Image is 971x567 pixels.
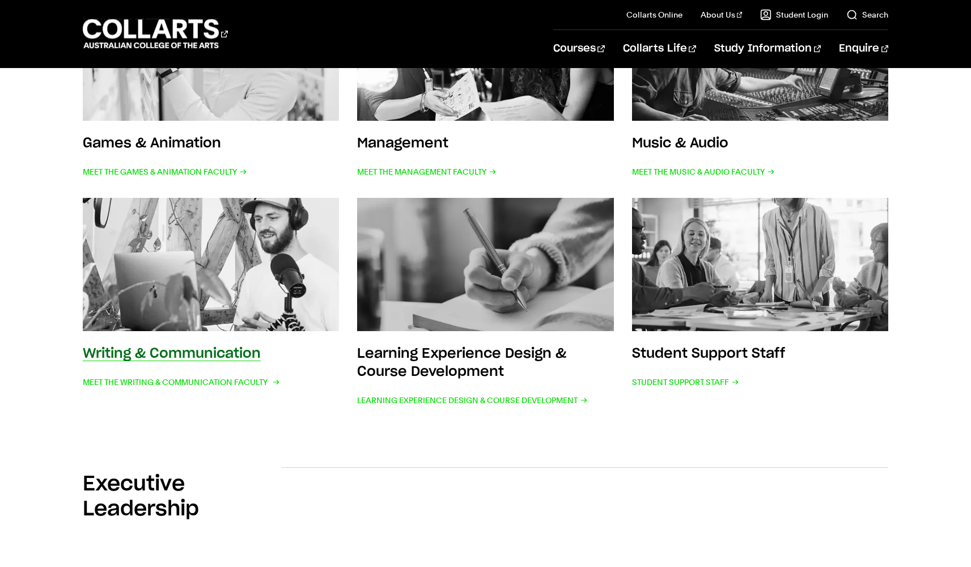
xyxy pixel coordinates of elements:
a: Collarts Life [623,30,696,67]
a: Courses [553,30,605,67]
span: Meet the Management Faculty [357,164,497,180]
h3: Games & Animation [83,137,221,150]
a: Student Support Staff Student Support Staff [632,198,889,408]
h3: Learning Experience Design & Course Development [357,347,566,379]
h3: Writing & Communication [83,347,261,361]
a: Collarts Online [626,9,682,20]
span: Student Support Staff [632,374,739,390]
h2: Executive Leadership [83,472,281,522]
div: Go to homepage [83,18,228,50]
h3: Management [357,137,448,150]
span: Meet the Music & Audio Faculty [632,164,775,180]
a: Enquire [839,30,888,67]
a: About Us [701,9,743,20]
a: Study Information [714,30,821,67]
a: Learning Experience Design & Course Development Learning Experience Design & Course Development [357,198,614,408]
span: Meet the Games & Animation Faculty [83,164,247,180]
span: Meet the Writing & Communication Faculty [83,374,278,390]
a: Student Login [760,9,828,20]
a: Writing & Communication Meet the Writing & Communication Faculty [83,198,340,408]
h3: Student Support Staff [632,347,785,361]
a: Search [846,9,888,20]
span: Learning Experience Design & Course Development [357,392,588,408]
h3: Music & Audio [632,137,728,150]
